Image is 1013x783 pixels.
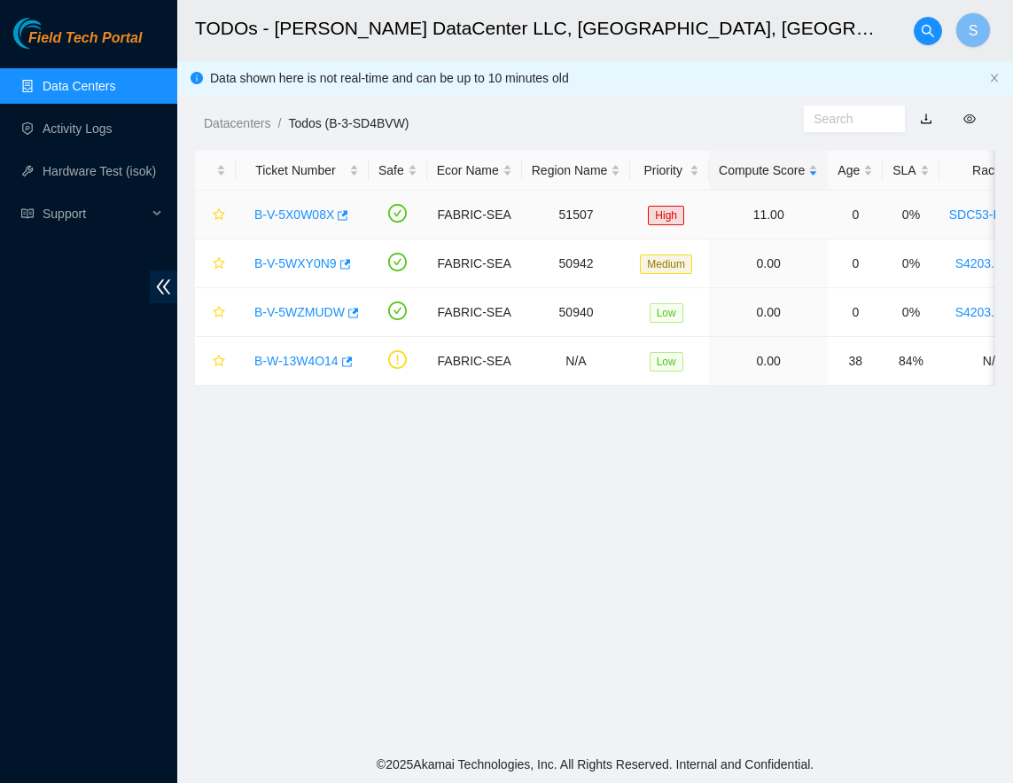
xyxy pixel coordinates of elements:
button: search [914,17,942,45]
img: Akamai Technologies [13,18,90,49]
td: 0% [883,239,939,288]
td: FABRIC-SEA [427,288,522,337]
span: search [915,24,941,38]
td: 0.00 [709,337,828,386]
a: Todos (B-3-SD4BVW) [288,116,409,130]
td: 38 [828,337,883,386]
span: S [969,20,978,42]
a: Hardware Test (isok) [43,164,156,178]
span: exclamation-circle [388,350,407,369]
td: 0 [828,239,883,288]
td: N/A [522,337,631,386]
button: S [955,12,991,48]
a: Data Centers [43,79,115,93]
span: read [21,207,34,220]
td: 0% [883,288,939,337]
button: star [205,200,226,229]
span: Field Tech Portal [28,30,142,47]
td: 0 [828,288,883,337]
td: FABRIC-SEA [427,337,522,386]
input: Search [814,109,881,129]
td: 50942 [522,239,631,288]
td: 11.00 [709,191,828,239]
a: B-W-13W4O14 [254,354,339,368]
button: close [989,73,1000,84]
span: Low [650,303,683,323]
span: Low [650,352,683,372]
a: Datacenters [204,116,270,130]
td: 0 [828,191,883,239]
span: check-circle [388,253,407,271]
span: High [648,206,684,225]
span: star [213,355,225,369]
td: 84% [883,337,939,386]
td: 51507 [522,191,631,239]
td: 0% [883,191,939,239]
td: FABRIC-SEA [427,239,522,288]
span: check-circle [388,301,407,320]
a: Akamai TechnologiesField Tech Portal [13,32,142,55]
span: star [213,257,225,271]
span: close [989,73,1000,83]
span: star [213,306,225,320]
button: star [205,298,226,326]
button: star [205,347,226,375]
span: Medium [640,254,692,274]
button: star [205,249,226,278]
button: download [907,105,946,133]
td: FABRIC-SEA [427,191,522,239]
a: download [920,112,932,126]
td: 0.00 [709,239,828,288]
span: check-circle [388,204,407,223]
a: B-V-5X0W08X [254,207,334,222]
footer: © 2025 Akamai Technologies, Inc. All Rights Reserved. Internal and Confidential. [177,746,1013,783]
a: Activity Logs [43,121,113,136]
span: star [213,208,225,223]
td: 50940 [522,288,631,337]
td: 0.00 [709,288,828,337]
a: B-V-5WZMUDW [254,305,345,319]
span: / [277,116,281,130]
span: double-left [150,270,177,303]
a: B-V-5WXY0N9 [254,256,337,270]
span: Support [43,196,147,231]
span: eye [963,113,976,125]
